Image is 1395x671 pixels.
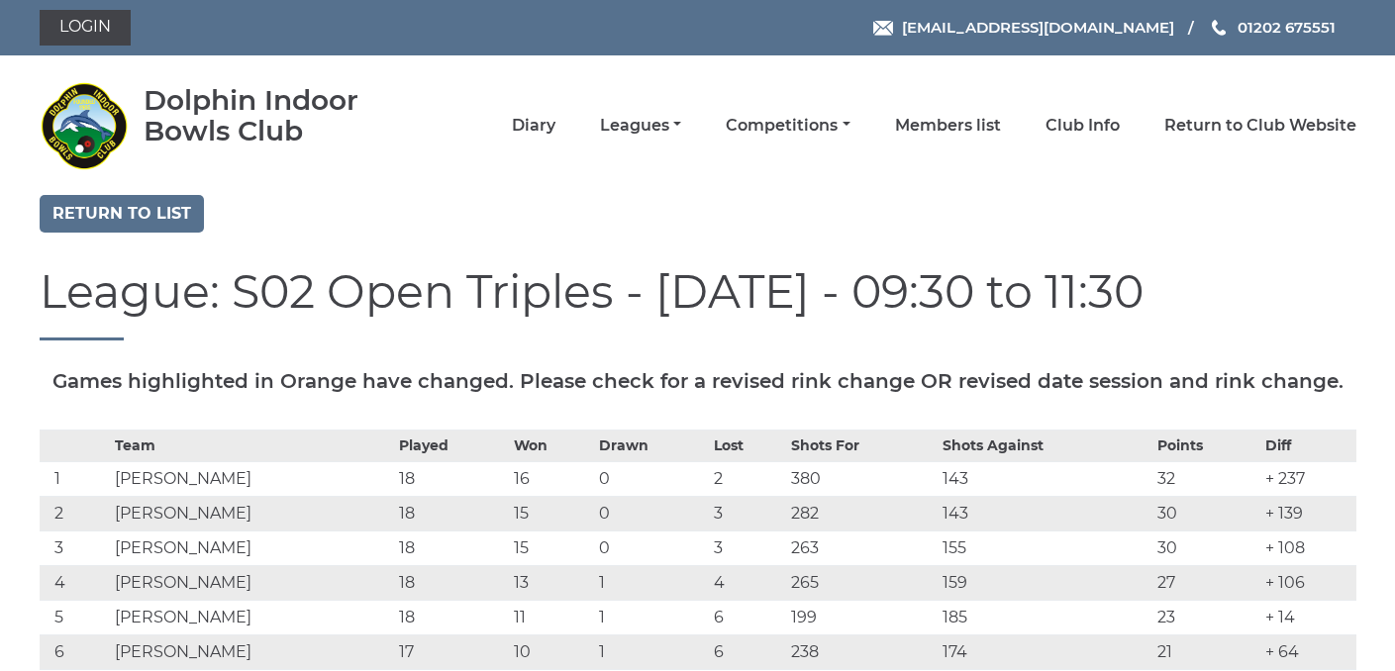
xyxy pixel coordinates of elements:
[40,600,111,634] td: 5
[1164,115,1356,137] a: Return to Club Website
[786,565,938,600] td: 265
[938,600,1152,634] td: 185
[1152,600,1260,634] td: 23
[394,634,509,669] td: 17
[394,461,509,496] td: 18
[709,530,786,565] td: 3
[509,461,593,496] td: 16
[110,565,394,600] td: [PERSON_NAME]
[40,634,111,669] td: 6
[1152,496,1260,530] td: 30
[938,430,1152,461] th: Shots Against
[594,461,709,496] td: 0
[1260,530,1356,565] td: + 108
[509,565,593,600] td: 13
[1152,634,1260,669] td: 21
[594,530,709,565] td: 0
[40,461,111,496] td: 1
[509,634,593,669] td: 10
[786,461,938,496] td: 380
[786,496,938,530] td: 282
[509,600,593,634] td: 11
[1152,461,1260,496] td: 32
[594,565,709,600] td: 1
[394,496,509,530] td: 18
[509,530,593,565] td: 15
[40,565,111,600] td: 4
[110,530,394,565] td: [PERSON_NAME]
[1046,115,1120,137] a: Club Info
[902,18,1174,37] span: [EMAIL_ADDRESS][DOMAIN_NAME]
[938,461,1152,496] td: 143
[709,461,786,496] td: 2
[394,565,509,600] td: 18
[110,461,394,496] td: [PERSON_NAME]
[709,430,786,461] th: Lost
[144,85,416,146] div: Dolphin Indoor Bowls Club
[1152,565,1260,600] td: 27
[1260,565,1356,600] td: + 106
[594,496,709,530] td: 0
[110,430,394,461] th: Team
[1238,18,1336,37] span: 01202 675551
[873,21,893,36] img: Email
[40,81,129,170] img: Dolphin Indoor Bowls Club
[873,16,1174,39] a: Email [EMAIL_ADDRESS][DOMAIN_NAME]
[40,195,204,233] a: Return to list
[938,530,1152,565] td: 155
[938,634,1152,669] td: 174
[1260,461,1356,496] td: + 237
[1212,20,1226,36] img: Phone us
[594,430,709,461] th: Drawn
[509,496,593,530] td: 15
[709,634,786,669] td: 6
[40,530,111,565] td: 3
[786,430,938,461] th: Shots For
[512,115,555,137] a: Diary
[1260,634,1356,669] td: + 64
[709,600,786,634] td: 6
[786,530,938,565] td: 263
[594,634,709,669] td: 1
[40,370,1356,392] h5: Games highlighted in Orange have changed. Please check for a revised rink change OR revised date ...
[110,496,394,530] td: [PERSON_NAME]
[1152,430,1260,461] th: Points
[786,600,938,634] td: 199
[1260,496,1356,530] td: + 139
[709,565,786,600] td: 4
[40,10,131,46] a: Login
[1152,530,1260,565] td: 30
[394,530,509,565] td: 18
[1260,430,1356,461] th: Diff
[40,267,1356,340] h1: League: S02 Open Triples - [DATE] - 09:30 to 11:30
[786,634,938,669] td: 238
[938,496,1152,530] td: 143
[1209,16,1336,39] a: Phone us 01202 675551
[394,600,509,634] td: 18
[1260,600,1356,634] td: + 14
[110,600,394,634] td: [PERSON_NAME]
[709,496,786,530] td: 3
[895,115,1001,137] a: Members list
[726,115,849,137] a: Competitions
[938,565,1152,600] td: 159
[394,430,509,461] th: Played
[509,430,593,461] th: Won
[600,115,681,137] a: Leagues
[110,634,394,669] td: [PERSON_NAME]
[40,496,111,530] td: 2
[594,600,709,634] td: 1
